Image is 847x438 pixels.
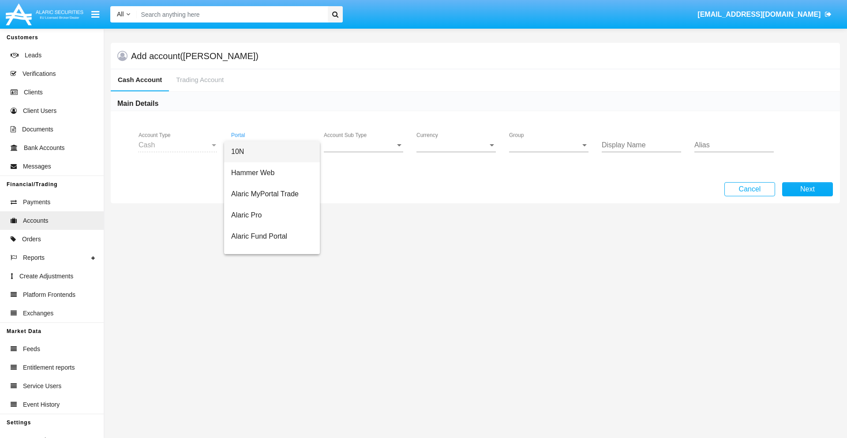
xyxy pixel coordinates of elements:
[231,226,313,247] span: Alaric Fund Portal
[231,247,313,268] span: 10N Wealth
[231,141,313,162] span: 10N
[231,183,313,205] span: Alaric MyPortal Trade
[231,205,313,226] span: Alaric Pro
[231,162,313,183] span: Hammer Web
